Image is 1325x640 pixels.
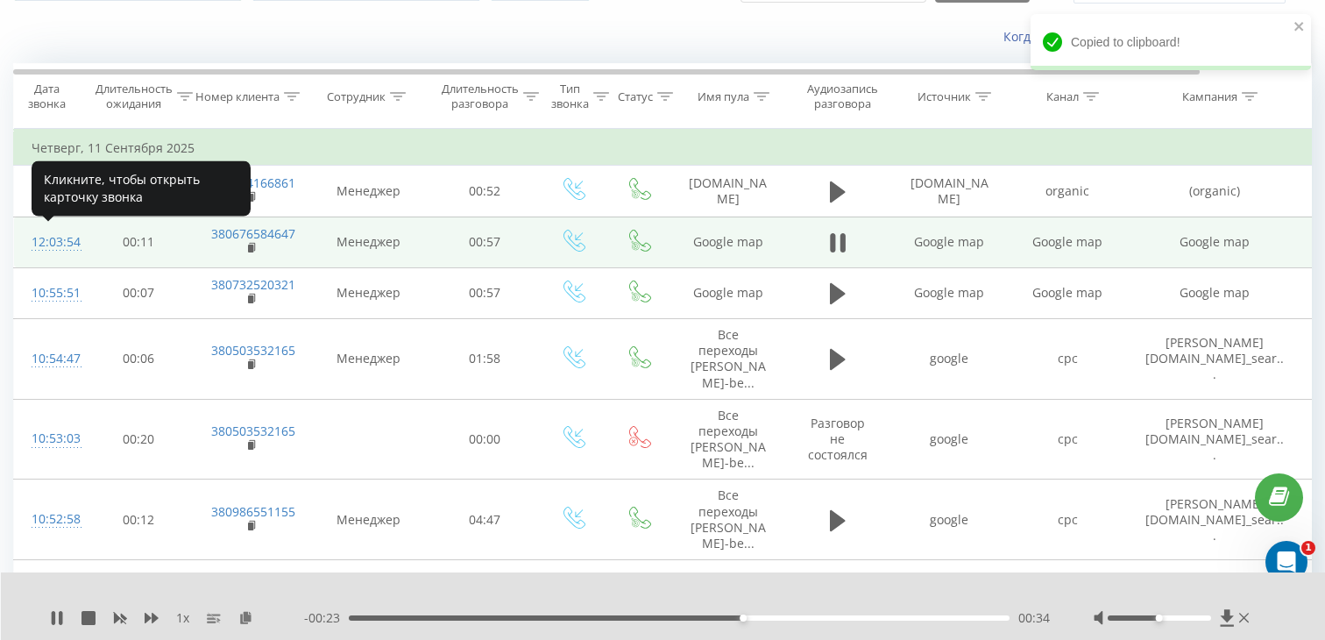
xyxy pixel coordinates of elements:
div: 10:54:47 [32,342,67,376]
td: [DOMAIN_NAME] [890,166,1009,217]
div: Дата звонка [14,82,79,111]
td: 00:07 [84,267,194,318]
td: Google map [1127,217,1302,267]
span: Все переходы [PERSON_NAME]-be... [691,326,766,391]
span: - 00:23 [304,609,349,627]
td: [DOMAIN_NAME] [671,166,785,217]
td: Google map [1009,267,1127,318]
div: 10:52:58 [32,502,67,537]
td: google [890,399,1009,480]
td: Google map [890,267,1009,318]
td: cpc [1009,318,1127,399]
a: 380676584647 [211,225,295,242]
td: Google map [671,560,785,611]
td: Менеджер [308,267,430,318]
a: 380504166861 [211,174,295,191]
td: 00:13 [84,560,194,611]
div: Источник [918,89,971,104]
div: 12:03:54 [32,225,67,260]
div: 10:55:51 [32,276,67,310]
td: google [890,480,1009,560]
div: Длительность ожидания [96,82,173,111]
td: 01:58 [430,318,540,399]
span: 1 [1301,541,1315,555]
td: Менеджер [308,217,430,267]
a: Когда данные могут отличаться от других систем [1003,28,1312,45]
span: [PERSON_NAME][DOMAIN_NAME]_sear... [1145,495,1284,544]
td: cpc [1009,480,1127,560]
td: 00:57 [430,217,540,267]
div: Accessibility label [1156,615,1163,622]
td: 00:20 [84,399,194,480]
span: 1 x [176,609,189,627]
td: Менеджер [308,318,430,399]
span: Разговор не состоялся [808,415,868,463]
div: Имя пула [698,89,749,104]
td: 00:12 [84,480,194,560]
td: Google map [671,267,785,318]
a: 380732520321 [211,276,295,293]
span: Все переходы [PERSON_NAME]-be... [691,487,766,551]
div: Copied to clipboard! [1031,14,1311,70]
div: Accessibility label [740,615,747,622]
div: Тип звонка [551,82,589,111]
button: close [1293,19,1306,36]
td: Менеджер [308,166,430,217]
td: 00:06 [84,318,194,399]
a: 380503532165 [211,342,295,359]
td: 03:16 [430,560,540,611]
td: organic [1009,166,1127,217]
span: [PERSON_NAME][DOMAIN_NAME]_sear... [1145,334,1284,382]
div: Длительность разговора [442,82,519,111]
td: (organic) [1127,166,1302,217]
div: Номер клиента [195,89,280,104]
td: Google map [890,560,1009,611]
td: Google map [890,217,1009,267]
div: Сотрудник [327,89,386,104]
div: 10:30:20 [32,568,67,602]
td: Google map [1009,217,1127,267]
td: Google map [1127,560,1302,611]
td: google [890,318,1009,399]
div: Канал [1046,89,1079,104]
div: Статус [618,89,653,104]
td: Менеджер [308,560,430,611]
span: [PERSON_NAME][DOMAIN_NAME]_sear... [1145,415,1284,463]
td: 00:11 [84,217,194,267]
div: Аудиозапись разговора [800,82,885,111]
td: Google map [1127,267,1302,318]
span: 00:34 [1018,609,1050,627]
iframe: Intercom live chat [1265,541,1307,583]
span: Все переходы [PERSON_NAME]-be... [691,407,766,472]
td: 00:52 [430,166,540,217]
td: Менеджер [308,480,430,560]
td: Google map [1009,560,1127,611]
td: 00:57 [430,267,540,318]
a: 380986551155 [211,503,295,520]
td: 04:47 [430,480,540,560]
a: 380501429099 [211,569,295,586]
td: 00:00 [430,399,540,480]
div: Кликните, чтобы открыть карточку звонка [32,160,251,216]
div: Кампания [1182,89,1237,104]
a: 380503532165 [211,423,295,439]
td: Google map [671,217,785,267]
div: 10:53:03 [32,422,67,456]
td: cpc [1009,399,1127,480]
